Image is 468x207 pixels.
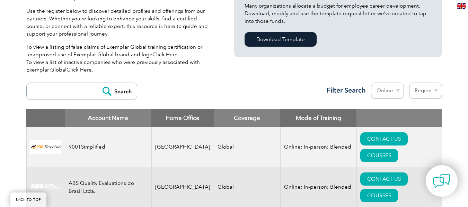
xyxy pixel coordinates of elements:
[26,43,213,74] p: To view a listing of false claims of Exemplar Global training certification or unapproved use of ...
[214,109,280,127] th: Coverage: activate to sort column ascending
[245,32,317,47] a: Download Template
[151,109,214,127] th: Home Office: activate to sort column ascending
[151,127,214,167] td: [GEOGRAPHIC_DATA]
[10,192,46,207] a: BACK TO TOP
[214,127,280,167] td: Global
[360,149,398,162] a: COURSES
[323,86,366,95] h3: Filter Search
[360,132,408,145] a: CONTACT US
[152,51,178,58] a: Click Here
[30,140,61,154] img: 37c9c059-616f-eb11-a812-002248153038-logo.png
[433,172,450,190] img: contact-chat.png
[67,67,92,73] a: Click Here
[26,7,213,38] p: Use the register below to discover detailed profiles and offerings from our partners. Whether you...
[245,2,432,25] p: Many organizations allocate a budget for employee career development. Download, modify and use th...
[30,184,61,191] img: c92924ac-d9bc-ea11-a814-000d3a79823d-logo.jpg
[99,83,137,100] input: Search
[360,172,408,186] a: CONTACT US
[457,3,466,9] img: en
[360,189,398,202] a: COURSES
[356,109,442,127] th: : activate to sort column ascending
[65,109,151,127] th: Account Name: activate to sort column descending
[280,109,356,127] th: Mode of Training: activate to sort column ascending
[65,127,151,167] td: 9001Simplified
[280,127,356,167] td: Online; In-person; Blended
